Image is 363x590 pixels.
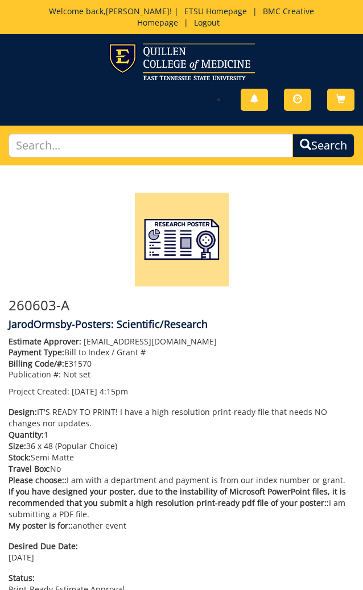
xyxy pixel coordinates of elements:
span: Publication #: [9,369,61,380]
p: Welcome back, ! | | | [39,6,324,28]
button: Search [292,134,354,158]
span: Design: [9,406,37,417]
p: IT'S READY TO PRINT! I have a high resolution print-ready file that needs NO changes nor updates. [9,406,354,429]
img: ETSU logo [109,43,255,80]
p: Bill to Index / Grant # [9,347,354,358]
p: 36 x 48 (Popular Choice) [9,441,354,452]
p: I am submitting a PDF file. [9,486,354,520]
a: Logout [188,17,225,28]
span: Not set [63,369,90,380]
span: Size: [9,441,26,451]
span: Travel Box: [9,463,50,474]
h4: JarodOrmsby-Posters: Scientific/Research [9,319,354,330]
h3: 260603-A [9,298,354,313]
p: [DATE] [9,541,354,563]
a: ETSU Homepage [179,6,253,16]
p: 1 [9,429,354,441]
input: Search... [9,134,293,158]
p: I am with a department and payment is from our index number or grant. [9,475,354,486]
span: Please choose:: [9,475,67,485]
p: No [9,463,354,475]
span: My poster is for:: [9,520,73,531]
span: Status: [9,572,354,584]
span: Estimate Approver: [9,336,81,347]
span: Desired Due Date: [9,541,354,552]
span: Stock: [9,452,31,463]
p: Semi Matte [9,452,354,463]
span: Quantity: [9,429,44,440]
a: BMC Creative Homepage [137,6,314,28]
span: Payment Type: [9,347,64,358]
a: [PERSON_NAME] [106,6,170,16]
p: E31570 [9,358,354,369]
p: another event [9,520,354,531]
span: Project Created: [9,386,69,397]
span: Billing Code/#: [9,358,64,369]
span: [DATE] 4:15pm [72,386,128,397]
p: [EMAIL_ADDRESS][DOMAIN_NAME] [9,336,354,347]
img: Product featured image [135,193,229,286]
span: If you have designed your poster, due to the instability of Microsoft PowerPoint files, it is rec... [9,486,346,508]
